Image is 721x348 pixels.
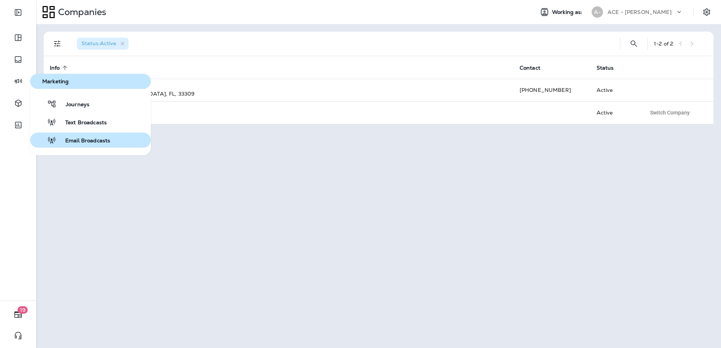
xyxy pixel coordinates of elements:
span: Journeys [57,101,89,108]
span: Status : Active [81,40,116,47]
td: Active [591,101,640,124]
span: Contact [520,65,540,71]
p: Companies [55,6,106,18]
button: Email Broadcasts [30,133,151,148]
span: Marketing [33,78,148,85]
button: Filters [50,36,65,51]
div: 1 - 2 of 2 [654,41,673,47]
div: A- [592,6,603,18]
button: Expand Sidebar [8,5,29,20]
p: ACE - [PERSON_NAME] [607,9,672,15]
button: Settings [700,5,713,19]
span: 19 [18,306,28,314]
button: Journeys [30,96,151,111]
button: Marketing [30,74,151,89]
td: Active [591,79,640,101]
button: Search Companies [626,36,641,51]
span: Email Broadcasts [56,137,110,145]
span: Info [50,65,60,71]
button: Text Broadcasts [30,114,151,130]
span: Text Broadcasts [56,119,107,127]
span: Working as: [552,9,584,15]
td: [PHONE_NUMBER] [514,79,591,101]
div: [STREET_ADDRESS] , [GEOGRAPHIC_DATA] , FL , 33309 [50,90,508,98]
span: Switch Company [650,110,690,115]
span: Status [597,65,614,71]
